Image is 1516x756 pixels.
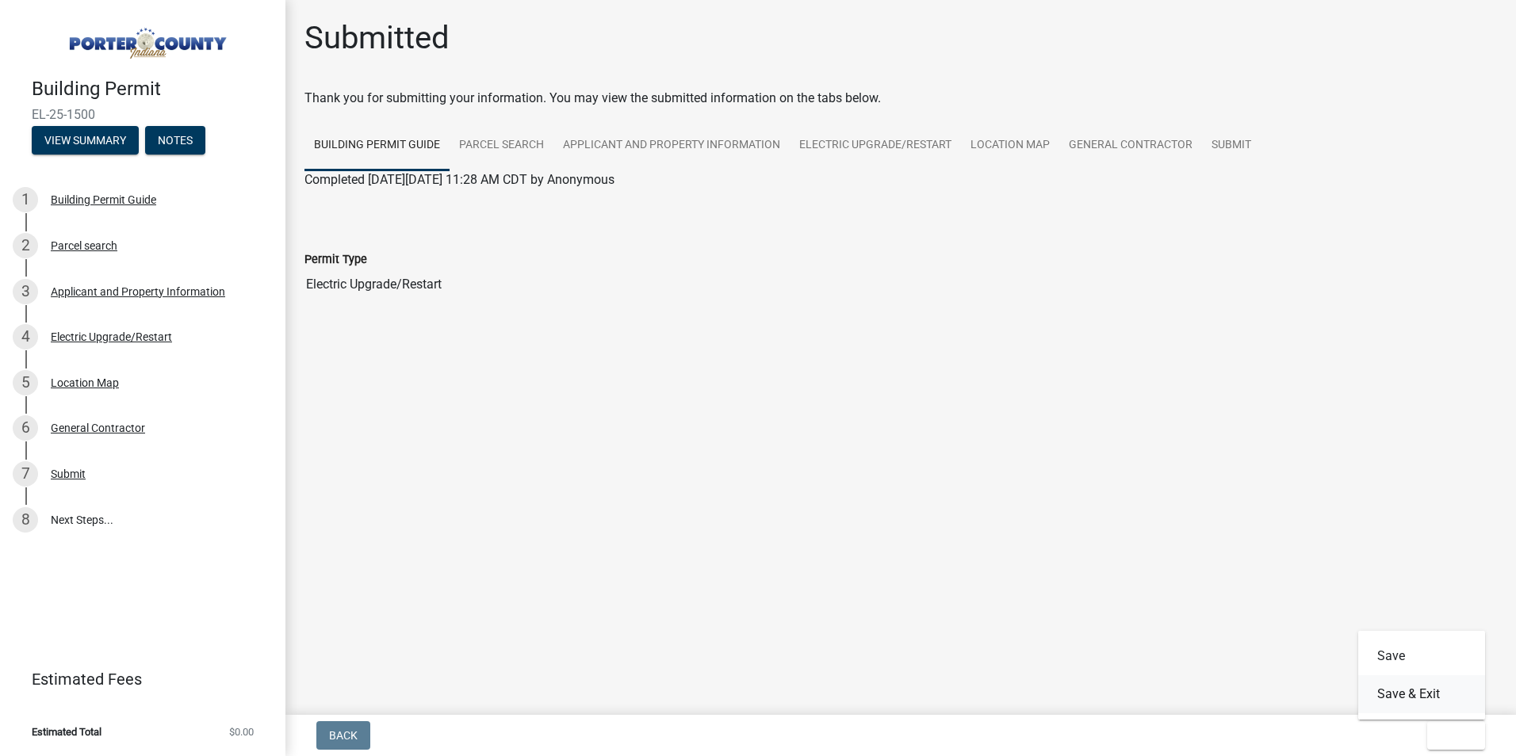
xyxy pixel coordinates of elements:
[51,422,145,433] div: General Contractor
[51,194,156,205] div: Building Permit Guide
[32,727,101,737] span: Estimated Total
[304,89,1497,108] div: Thank you for submitting your information. You may view the submitted information on the tabs below.
[32,17,260,61] img: Porter County, Indiana
[51,468,86,479] div: Submit
[13,370,38,395] div: 5
[304,172,614,187] span: Completed [DATE][DATE] 11:28 AM CDT by Anonymous
[1440,729,1463,742] span: Exit
[1358,675,1485,713] button: Save & Exit
[51,286,225,297] div: Applicant and Property Information
[304,19,450,57] h1: Submitted
[145,126,205,155] button: Notes
[32,107,254,122] span: EL-25-1500
[13,663,260,695] a: Estimated Fees
[450,120,553,171] a: Parcel search
[51,240,117,251] div: Parcel search
[790,120,961,171] a: Electric Upgrade/Restart
[1358,637,1485,675] button: Save
[1059,120,1202,171] a: General Contractor
[13,233,38,258] div: 2
[13,187,38,212] div: 1
[32,126,139,155] button: View Summary
[304,120,450,171] a: Building Permit Guide
[145,135,205,147] wm-modal-confirm: Notes
[13,279,38,304] div: 3
[13,507,38,533] div: 8
[316,721,370,750] button: Back
[13,324,38,349] div: 4
[32,78,273,101] h4: Building Permit
[329,729,358,742] span: Back
[13,461,38,487] div: 7
[553,120,790,171] a: Applicant and Property Information
[13,415,38,441] div: 6
[51,331,172,342] div: Electric Upgrade/Restart
[961,120,1059,171] a: Location Map
[229,727,254,737] span: $0.00
[51,377,119,388] div: Location Map
[1358,631,1485,720] div: Exit
[1202,120,1261,171] a: Submit
[32,135,139,147] wm-modal-confirm: Summary
[1427,721,1485,750] button: Exit
[304,254,367,265] label: Permit Type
